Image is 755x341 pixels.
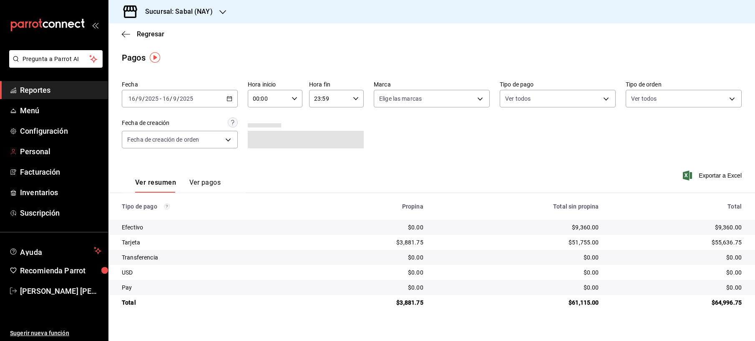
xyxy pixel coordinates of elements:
input: ---- [145,95,159,102]
div: $0.00 [437,253,599,262]
div: Total [122,298,304,307]
span: Facturación [20,166,101,178]
span: [PERSON_NAME] [PERSON_NAME] [20,285,101,297]
div: $51,755.00 [437,238,599,247]
div: Transferencia [122,253,304,262]
span: Inventarios [20,187,101,198]
button: Exportar a Excel [685,170,742,181]
div: $0.00 [612,253,742,262]
div: $0.00 [317,223,423,232]
div: Total [612,203,742,210]
span: / [142,95,145,102]
div: $9,360.00 [437,223,599,232]
div: Tarjeta [122,238,304,247]
label: Tipo de pago [500,81,616,87]
div: Total sin propina [437,203,599,210]
div: $0.00 [612,283,742,292]
label: Tipo de orden [626,81,742,87]
div: Pagos [122,51,146,64]
div: $9,360.00 [612,223,742,232]
img: Tooltip marker [150,52,160,63]
span: Sugerir nueva función [10,329,101,338]
div: $0.00 [317,253,423,262]
input: -- [138,95,142,102]
label: Hora inicio [248,81,302,87]
div: $0.00 [612,268,742,277]
div: navigation tabs [135,178,221,193]
input: ---- [179,95,194,102]
button: Regresar [122,30,164,38]
a: Pregunta a Parrot AI [6,61,103,69]
span: Recomienda Parrot [20,265,101,276]
span: / [177,95,179,102]
span: Personal [20,146,101,157]
span: Ver todos [505,94,531,103]
div: Tipo de pago [122,203,304,210]
div: $3,881.75 [317,238,423,247]
span: Reportes [20,84,101,96]
div: $0.00 [317,283,423,292]
button: Pregunta a Parrot AI [9,50,103,68]
button: Ver resumen [135,178,176,193]
span: Ver todos [631,94,657,103]
label: Hora fin [309,81,364,87]
div: $0.00 [437,268,599,277]
input: -- [162,95,170,102]
input: -- [173,95,177,102]
div: Pay [122,283,304,292]
span: Configuración [20,125,101,137]
span: - [160,95,161,102]
span: Pregunta a Parrot AI [23,55,90,64]
span: Ayuda [20,246,91,256]
div: Efectivo [122,223,304,232]
label: Fecha [122,81,238,87]
span: / [136,95,138,102]
div: $64,996.75 [612,298,742,307]
h3: Sucursal: Sabal (NAY) [138,7,213,17]
div: Fecha de creación [122,119,169,127]
button: open_drawer_menu [92,22,98,28]
svg: Los pagos realizados con Pay y otras terminales son montos brutos. [164,204,170,209]
div: $61,115.00 [437,298,599,307]
div: $0.00 [437,283,599,292]
span: Menú [20,105,101,116]
div: Propina [317,203,423,210]
input: -- [128,95,136,102]
div: $3,881.75 [317,298,423,307]
span: Regresar [137,30,164,38]
label: Marca [374,81,490,87]
span: Suscripción [20,207,101,219]
div: USD [122,268,304,277]
span: Fecha de creación de orden [127,135,199,144]
span: Elige las marcas [379,94,422,103]
span: / [170,95,172,102]
div: $0.00 [317,268,423,277]
div: $55,636.75 [612,238,742,247]
button: Ver pagos [189,178,221,193]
